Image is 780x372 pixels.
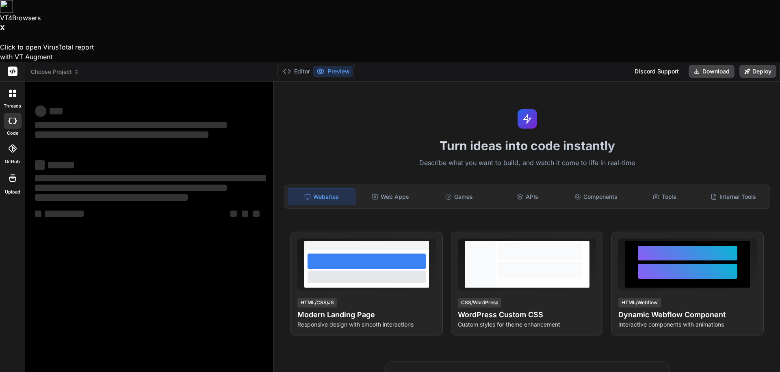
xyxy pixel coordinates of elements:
[35,122,227,128] span: ‌
[5,158,20,165] label: GitHub
[45,211,84,217] span: ‌
[739,65,776,78] button: Deploy
[35,211,41,217] span: ‌
[618,298,661,307] div: HTML/Webflow
[230,211,237,217] span: ‌
[297,320,436,329] p: Responsive design with smooth interactions
[4,103,21,110] label: threads
[35,175,266,181] span: ‌
[297,298,337,307] div: HTML/CSS/JS
[35,105,46,117] span: ‌
[618,309,757,320] h4: Dynamic Webflow Component
[458,320,596,329] p: Custom styles for theme enhancement
[7,130,18,137] label: code
[458,298,501,307] div: CSS/WordPress
[700,188,767,205] div: Internal Tools
[279,138,775,153] h1: Turn ideas into code instantly
[563,188,630,205] div: Components
[689,65,734,78] button: Download
[35,185,227,191] span: ‌
[5,189,20,196] label: Upload
[288,188,355,205] div: Websites
[313,66,353,77] button: Preview
[357,188,424,205] div: Web Apps
[494,188,561,205] div: APIs
[242,211,248,217] span: ‌
[35,160,45,170] span: ‌
[31,68,79,76] span: Choose Project
[458,309,596,320] h4: WordPress Custom CSS
[50,108,63,114] span: ‌
[630,65,684,78] div: Discord Support
[279,158,775,168] p: Describe what you want to build, and watch it come to life in real-time
[48,162,74,168] span: ‌
[297,309,436,320] h4: Modern Landing Page
[631,188,698,205] div: Tools
[35,131,208,138] span: ‌
[618,320,757,329] p: Interactive components with animations
[426,188,493,205] div: Games
[279,66,313,77] button: Editor
[35,194,188,201] span: ‌
[253,211,260,217] span: ‌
